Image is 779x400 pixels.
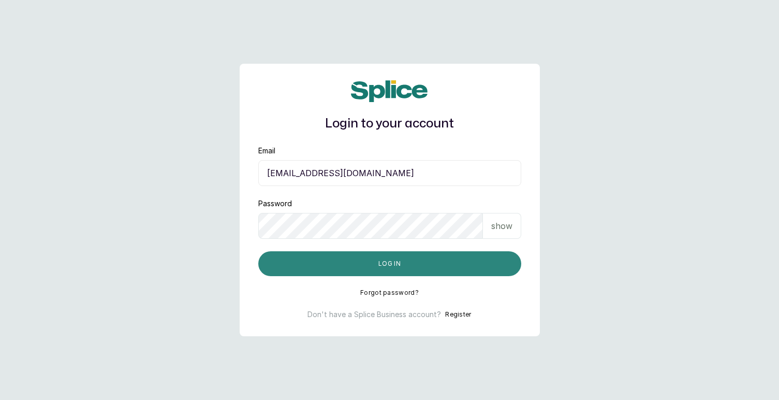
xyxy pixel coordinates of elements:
[258,146,275,156] label: Email
[307,309,441,320] p: Don't have a Splice Business account?
[258,115,521,133] h1: Login to your account
[445,309,471,320] button: Register
[258,160,521,186] input: email@acme.com
[258,251,521,276] button: Log in
[258,198,292,209] label: Password
[491,220,512,232] p: show
[360,289,419,297] button: Forgot password?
